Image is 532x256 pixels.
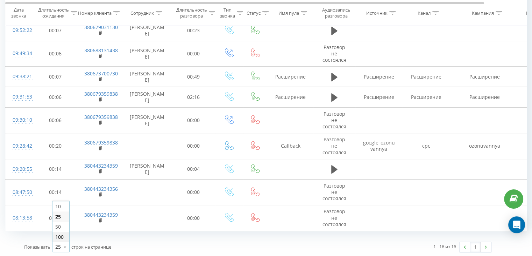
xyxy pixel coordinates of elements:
[172,205,215,231] td: 00:00
[84,90,118,97] a: 380679359838
[450,133,520,159] td: ozonuvannya
[322,182,346,202] span: Разговор не состоялся
[13,162,27,176] div: 09:20:55
[13,70,27,83] div: 09:38:21
[123,159,172,179] td: [PERSON_NAME]
[450,87,520,107] td: Расширение
[366,10,388,16] div: Источник
[172,41,215,67] td: 00:00
[55,213,61,220] span: 25
[472,10,494,16] div: Кампания
[130,10,154,16] div: Сотрудник
[34,179,77,205] td: 00:14
[176,7,207,19] div: Длительность разговора
[13,47,27,60] div: 09:49:34
[172,179,215,205] td: 00:00
[172,159,215,179] td: 00:04
[403,87,450,107] td: Расширение
[278,10,299,16] div: Имя пула
[418,10,431,16] div: Канал
[34,67,77,87] td: 00:07
[123,20,172,41] td: [PERSON_NAME]
[84,24,118,31] a: 380679031130
[24,244,50,250] span: Показывать
[84,211,118,218] a: 380443234359
[355,87,403,107] td: Расширение
[322,136,346,155] span: Разговор не состоялся
[34,107,77,133] td: 00:06
[13,139,27,153] div: 09:28:42
[172,87,215,107] td: 02:16
[322,110,346,130] span: Разговор не состоялся
[403,67,450,87] td: Расширение
[34,41,77,67] td: 00:06
[13,211,27,225] div: 08:13:58
[84,114,118,120] a: 380679359838
[470,242,481,252] a: 1
[84,47,118,54] a: 380688131438
[433,243,456,250] div: 1 - 16 из 16
[220,7,235,19] div: Тип звонка
[13,113,27,127] div: 09:30:10
[38,7,69,19] div: Длительность ожидания
[355,67,403,87] td: Расширение
[55,203,61,210] span: 10
[172,67,215,87] td: 00:49
[268,133,313,159] td: Callback
[450,67,520,87] td: Расширение
[13,23,27,37] div: 09:52:22
[355,133,403,159] td: google_ozonuvannya
[71,244,111,250] span: строк на странице
[78,10,112,16] div: Номер клиента
[322,208,346,227] span: Разговор не состоялся
[84,162,118,169] a: 380443234359
[319,7,353,19] div: Аудиозапись разговора
[55,223,61,230] span: 50
[322,44,346,63] span: Разговор не состоялся
[268,67,313,87] td: Расширение
[84,70,118,77] a: 380673700730
[172,20,215,41] td: 00:23
[34,20,77,41] td: 00:07
[55,243,61,250] div: 25
[247,10,261,16] div: Статус
[508,216,525,233] div: Open Intercom Messenger
[34,87,77,107] td: 00:06
[84,186,118,192] a: 380443234356
[6,7,31,19] div: Дата звонка
[123,107,172,133] td: [PERSON_NAME]
[123,87,172,107] td: [PERSON_NAME]
[123,41,172,67] td: [PERSON_NAME]
[84,139,118,146] a: 380679359838
[172,107,215,133] td: 00:00
[13,90,27,104] div: 09:31:53
[172,133,215,159] td: 00:00
[123,67,172,87] td: [PERSON_NAME]
[34,159,77,179] td: 00:14
[34,133,77,159] td: 00:20
[34,205,77,231] td: 00:16
[268,87,313,107] td: Расширение
[55,234,64,240] span: 100
[403,133,450,159] td: cpc
[13,186,27,199] div: 08:47:50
